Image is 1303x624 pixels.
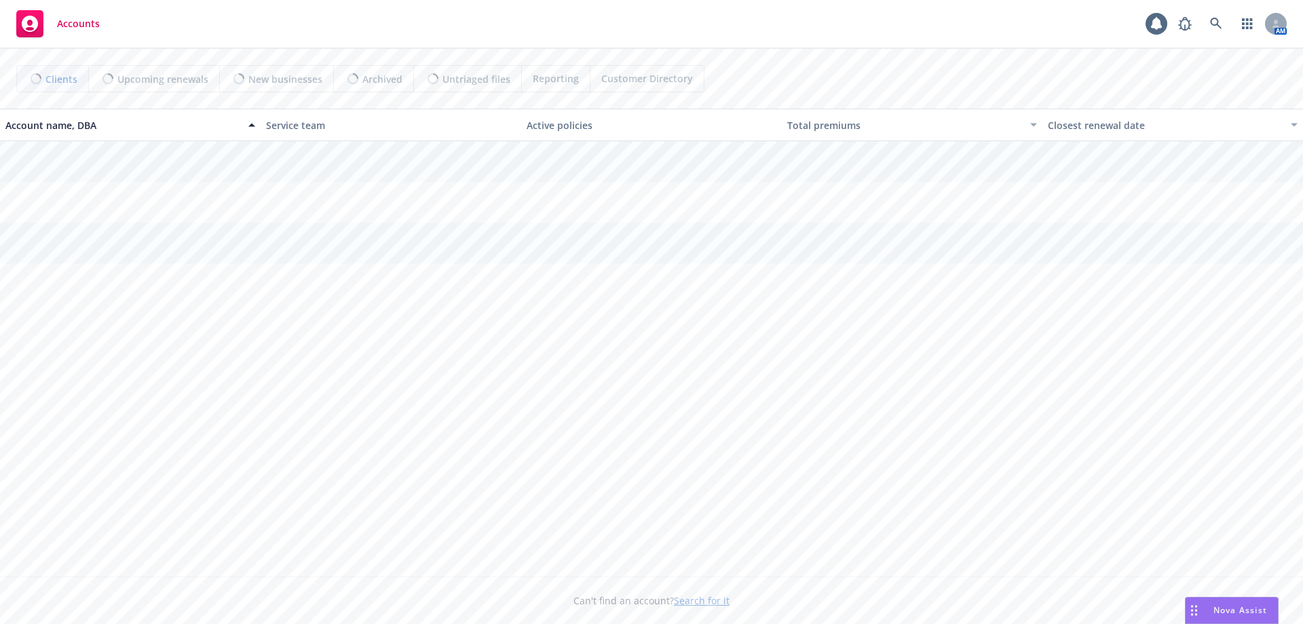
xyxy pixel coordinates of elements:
[1186,598,1203,623] div: Drag to move
[521,109,782,141] button: Active policies
[5,118,240,132] div: Account name, DBA
[1048,118,1283,132] div: Closest renewal date
[533,71,579,86] span: Reporting
[601,71,693,86] span: Customer Directory
[442,72,510,86] span: Untriaged files
[1185,597,1279,624] button: Nova Assist
[674,594,730,607] a: Search for it
[1203,10,1230,37] a: Search
[57,18,100,29] span: Accounts
[787,118,1022,132] div: Total premiums
[782,109,1042,141] button: Total premiums
[1171,10,1198,37] a: Report a Bug
[1042,109,1303,141] button: Closest renewal date
[1213,604,1267,616] span: Nova Assist
[261,109,521,141] button: Service team
[45,72,77,86] span: Clients
[362,72,402,86] span: Archived
[1234,10,1261,37] a: Switch app
[248,72,322,86] span: New businesses
[117,72,208,86] span: Upcoming renewals
[11,5,105,43] a: Accounts
[266,118,516,132] div: Service team
[527,118,776,132] div: Active policies
[573,593,730,608] span: Can't find an account?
